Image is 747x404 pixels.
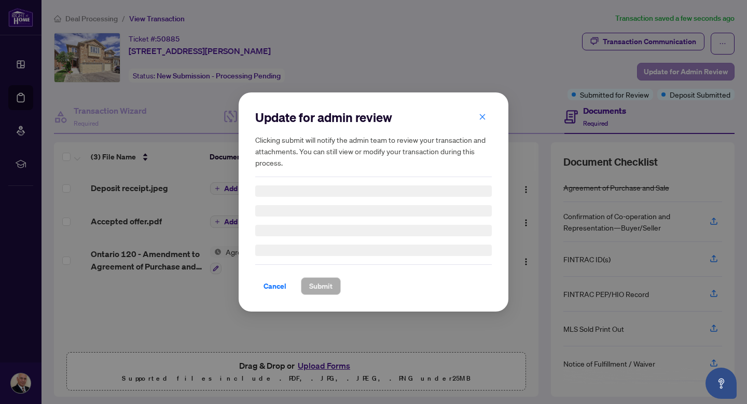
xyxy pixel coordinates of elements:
span: close [479,113,486,120]
span: Cancel [264,278,286,294]
button: Submit [301,277,341,295]
h5: Clicking submit will notify the admin team to review your transaction and attachments. You can st... [255,134,492,168]
h2: Update for admin review [255,109,492,126]
button: Cancel [255,277,295,295]
button: Open asap [706,368,737,399]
